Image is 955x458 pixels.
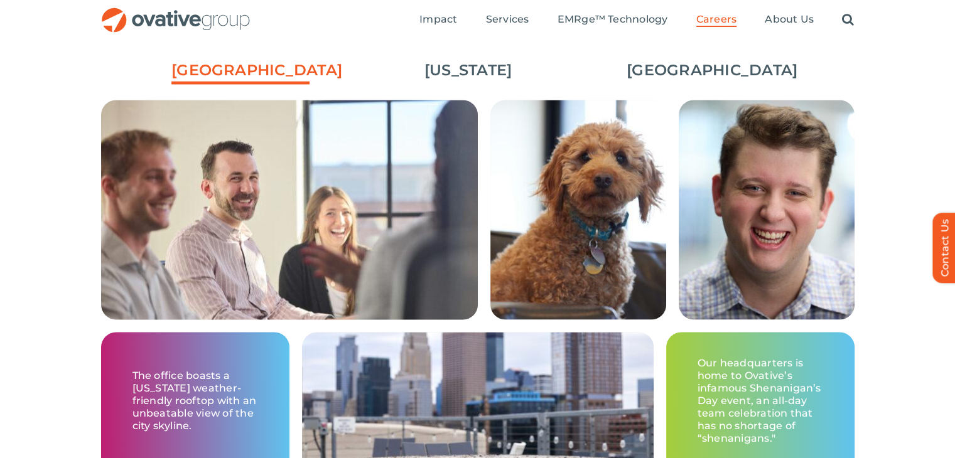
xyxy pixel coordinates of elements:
a: Careers [696,13,737,27]
a: Services [486,13,529,27]
a: Search [842,13,854,27]
img: Careers – Minneapolis Grid 3 [679,100,855,319]
a: Impact [419,13,457,27]
a: [GEOGRAPHIC_DATA] [171,60,310,87]
a: About Us [765,13,814,27]
a: EMRge™ Technology [557,13,667,27]
a: [GEOGRAPHIC_DATA] [627,60,765,81]
img: Careers – Minneapolis Grid 2 [101,100,478,390]
span: Careers [696,13,737,26]
img: Careers – Minneapolis Grid 4 [490,100,666,319]
span: About Us [765,13,814,26]
ul: Post Filters [101,53,855,87]
p: The office boasts a [US_STATE] weather-friendly rooftop with an unbeatable view of the city skyline. [132,370,258,432]
a: [US_STATE] [399,60,537,81]
span: Services [486,13,529,26]
span: EMRge™ Technology [557,13,667,26]
p: Our headquarters is home to Ovative’s infamous Shenanigan’s Day event, an all-day team celebratio... [698,357,823,445]
a: OG_Full_horizontal_RGB [100,6,251,18]
span: Impact [419,13,457,26]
